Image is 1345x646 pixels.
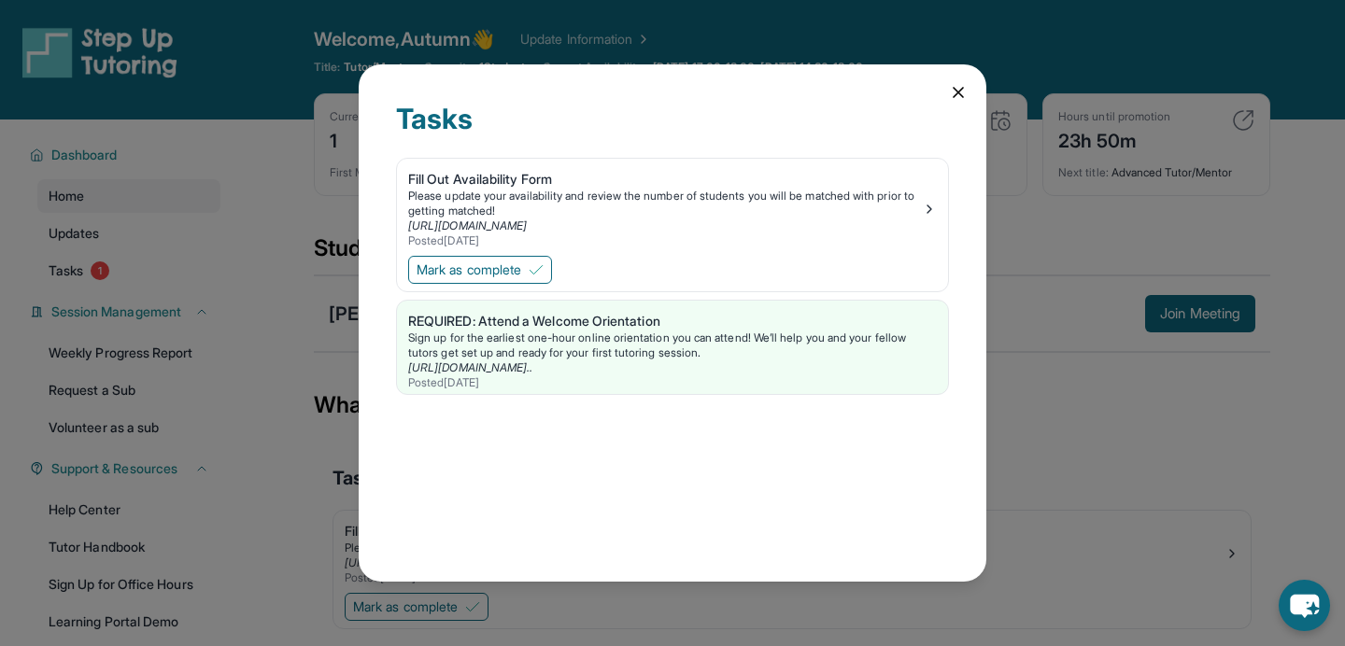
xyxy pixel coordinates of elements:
div: Posted [DATE] [408,375,937,390]
a: [URL][DOMAIN_NAME] [408,218,527,232]
span: Mark as complete [417,260,521,279]
div: Sign up for the earliest one-hour online orientation you can attend! We’ll help you and your fell... [408,330,937,360]
a: REQUIRED: Attend a Welcome OrientationSign up for the earliest one-hour online orientation you ca... [397,301,948,394]
div: Tasks [396,102,949,158]
a: Fill Out Availability FormPlease update your availability and review the number of students you w... [397,159,948,252]
div: Please update your availability and review the number of students you will be matched with prior ... [408,189,922,218]
div: Posted [DATE] [408,233,922,248]
img: Mark as complete [529,262,544,277]
a: [URL][DOMAIN_NAME].. [408,360,532,374]
div: Fill Out Availability Form [408,170,922,189]
button: Mark as complete [408,256,552,284]
button: chat-button [1279,580,1330,631]
div: REQUIRED: Attend a Welcome Orientation [408,312,937,330]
